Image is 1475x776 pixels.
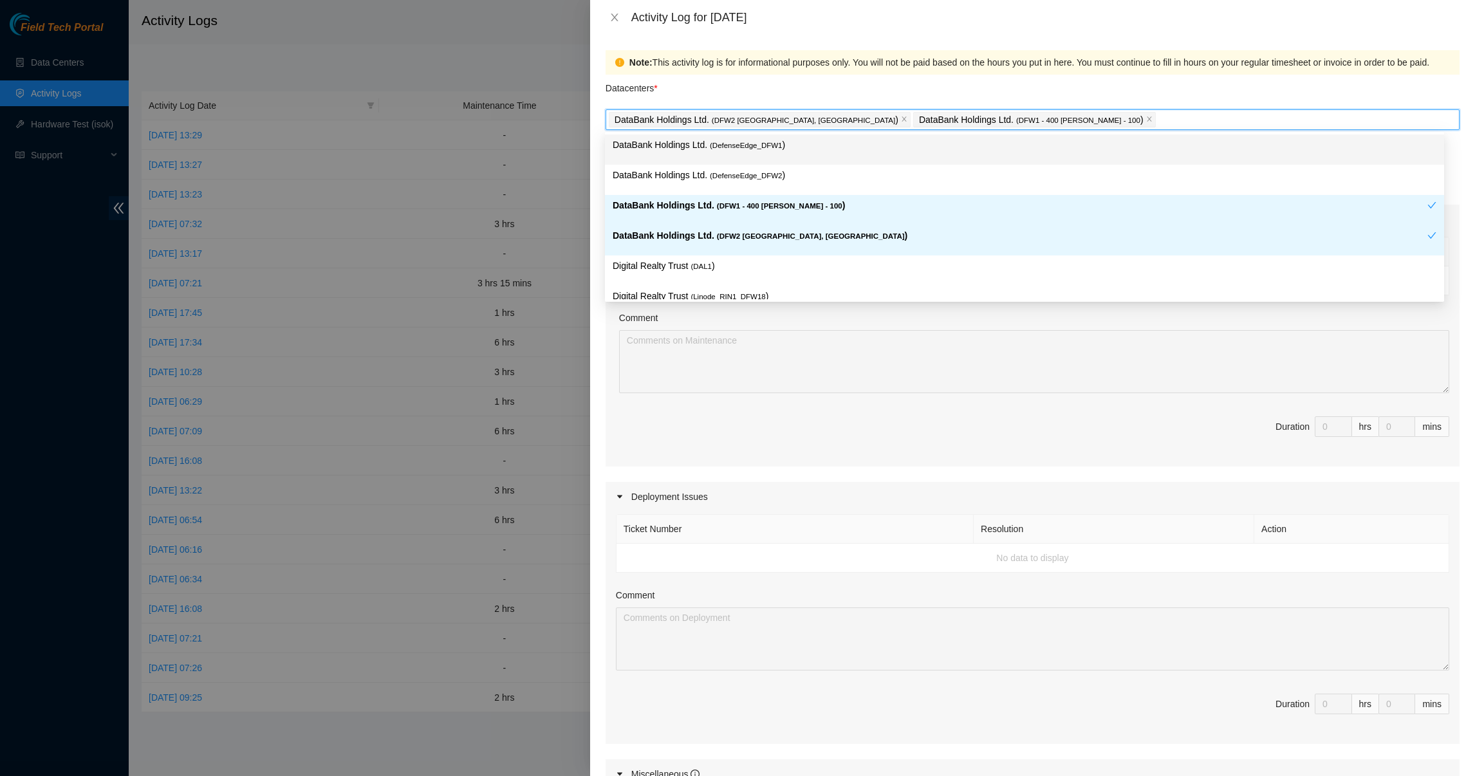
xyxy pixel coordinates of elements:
[919,113,1144,127] p: DataBank Holdings Ltd. )
[617,515,974,544] th: Ticket Number
[691,293,765,300] span: ( Linode_RIN1_DFW18
[901,116,907,124] span: close
[616,588,655,602] label: Comment
[1415,416,1449,437] div: mins
[712,116,895,124] span: ( DFW2 [GEOGRAPHIC_DATA], [GEOGRAPHIC_DATA]
[617,544,1449,573] td: No data to display
[1427,201,1436,210] span: check
[613,228,1427,243] p: DataBank Holdings Ltd. )
[710,142,783,149] span: ( DefenseEdge_DFW1
[613,259,1436,273] p: Digital Realty Trust )
[717,202,842,210] span: ( DFW1 - 400 [PERSON_NAME] - 100
[616,607,1449,670] textarea: Comment
[631,10,1460,24] div: Activity Log for [DATE]
[616,493,624,501] span: caret-right
[619,330,1449,393] textarea: Comment
[1016,116,1140,124] span: ( DFW1 - 400 [PERSON_NAME] - 100
[606,75,658,95] p: Datacenters
[1352,416,1379,437] div: hrs
[717,232,905,240] span: ( DFW2 [GEOGRAPHIC_DATA], [GEOGRAPHIC_DATA]
[974,515,1254,544] th: Resolution
[1146,116,1153,124] span: close
[1415,694,1449,714] div: mins
[606,12,624,24] button: Close
[613,289,1436,304] p: Digital Realty Trust )
[619,311,658,325] label: Comment
[613,168,1436,183] p: DataBank Holdings Ltd. )
[1352,694,1379,714] div: hrs
[629,55,653,69] strong: Note:
[710,172,783,180] span: ( DefenseEdge_DFW2
[691,263,712,270] span: ( DAL1
[615,58,624,67] span: exclamation-circle
[629,55,1450,69] div: This activity log is for informational purposes only. You will not be paid based on the hours you...
[613,138,1436,152] p: DataBank Holdings Ltd. )
[613,198,1427,213] p: DataBank Holdings Ltd. )
[1254,515,1449,544] th: Action
[615,113,898,127] p: DataBank Holdings Ltd. )
[1276,697,1310,711] div: Duration
[1276,420,1310,434] div: Duration
[609,12,620,23] span: close
[1427,231,1436,240] span: check
[606,482,1460,512] div: Deployment Issues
